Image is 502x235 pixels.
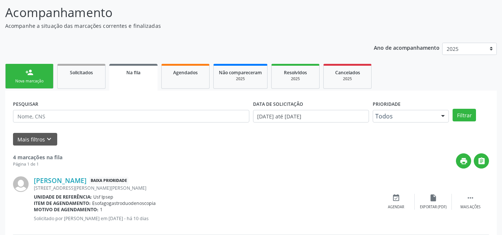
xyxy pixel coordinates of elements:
span: 1 [100,206,103,213]
img: img [13,176,29,192]
p: Solicitado por [PERSON_NAME] em [DATE] - há 10 dias [34,215,378,222]
span: Resolvidos [284,69,307,76]
span: Solicitados [70,69,93,76]
b: Item de agendamento: [34,200,91,206]
div: Agendar [388,205,404,210]
div: Exportar (PDF) [420,205,447,210]
i: event_available [392,194,400,202]
p: Acompanhe a situação das marcações correntes e finalizadas [5,22,349,30]
p: Acompanhamento [5,3,349,22]
button: print [456,153,471,169]
p: Ano de acompanhamento [374,43,440,52]
div: [STREET_ADDRESS][PERSON_NAME][PERSON_NAME] [34,185,378,191]
label: PESQUISAR [13,98,38,110]
a: [PERSON_NAME] [34,176,87,185]
span: Baixa Prioridade [89,177,129,185]
div: Nova marcação [11,78,48,84]
i: keyboard_arrow_down [45,135,53,143]
span: Esofagogastroduodenoscopia [92,200,156,206]
button:  [474,153,489,169]
i: insert_drive_file [429,194,437,202]
label: DATA DE SOLICITAÇÃO [253,98,303,110]
div: 2025 [277,76,314,82]
span: Não compareceram [219,69,262,76]
button: Filtrar [453,109,476,121]
span: Agendados [173,69,198,76]
i:  [477,157,486,165]
span: Na fila [126,69,140,76]
strong: 4 marcações na fila [13,154,62,161]
input: Nome, CNS [13,110,249,123]
b: Motivo de agendamento: [34,206,98,213]
input: Selecione um intervalo [253,110,369,123]
span: Todos [375,112,434,120]
span: Usf Ipsep [93,194,113,200]
b: Unidade de referência: [34,194,92,200]
div: Mais ações [460,205,480,210]
i:  [466,194,475,202]
button: Mais filtroskeyboard_arrow_down [13,133,57,146]
span: Cancelados [335,69,360,76]
div: 2025 [329,76,366,82]
div: person_add [25,68,33,76]
i: print [460,157,468,165]
div: 2025 [219,76,262,82]
label: Prioridade [373,98,401,110]
div: Página 1 de 1 [13,161,62,167]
